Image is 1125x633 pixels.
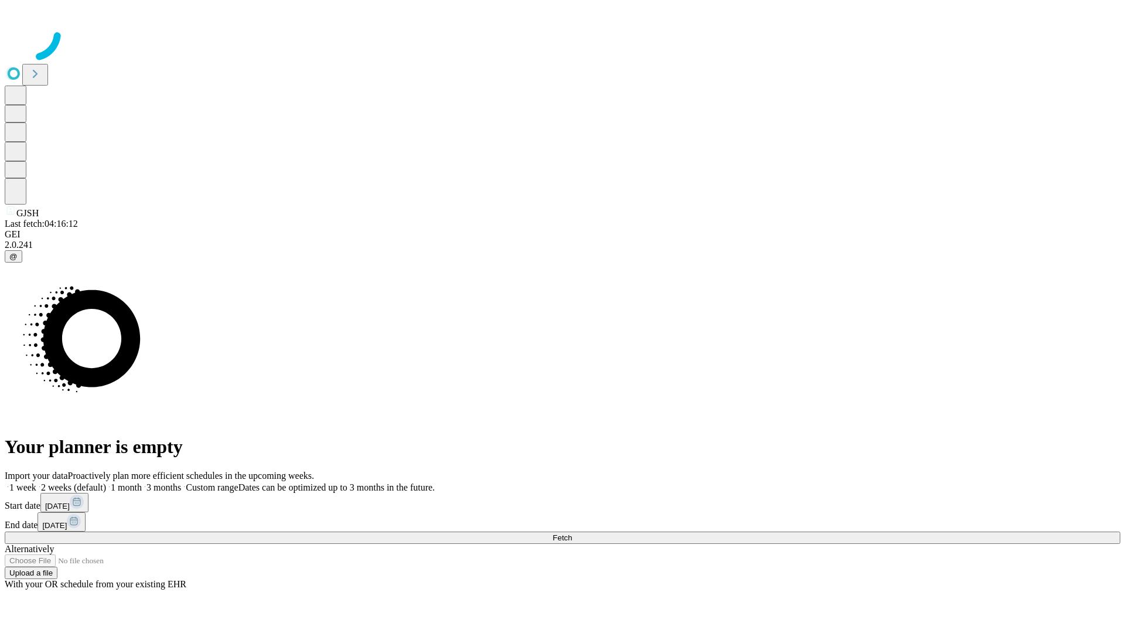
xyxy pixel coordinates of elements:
[9,482,36,492] span: 1 week
[238,482,435,492] span: Dates can be optimized up to 3 months in the future.
[45,502,70,511] span: [DATE]
[5,250,22,263] button: @
[186,482,238,492] span: Custom range
[5,544,54,554] span: Alternatively
[42,521,67,530] span: [DATE]
[40,493,88,512] button: [DATE]
[41,482,106,492] span: 2 weeks (default)
[5,532,1120,544] button: Fetch
[5,471,68,481] span: Import your data
[5,493,1120,512] div: Start date
[111,482,142,492] span: 1 month
[5,240,1120,250] div: 2.0.241
[5,436,1120,458] h1: Your planner is empty
[5,579,186,589] span: With your OR schedule from your existing EHR
[5,567,57,579] button: Upload a file
[5,512,1120,532] div: End date
[37,512,86,532] button: [DATE]
[5,219,78,229] span: Last fetch: 04:16:12
[146,482,181,492] span: 3 months
[5,229,1120,240] div: GEI
[68,471,314,481] span: Proactively plan more efficient schedules in the upcoming weeks.
[16,208,39,218] span: GJSH
[553,533,572,542] span: Fetch
[9,252,18,261] span: @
